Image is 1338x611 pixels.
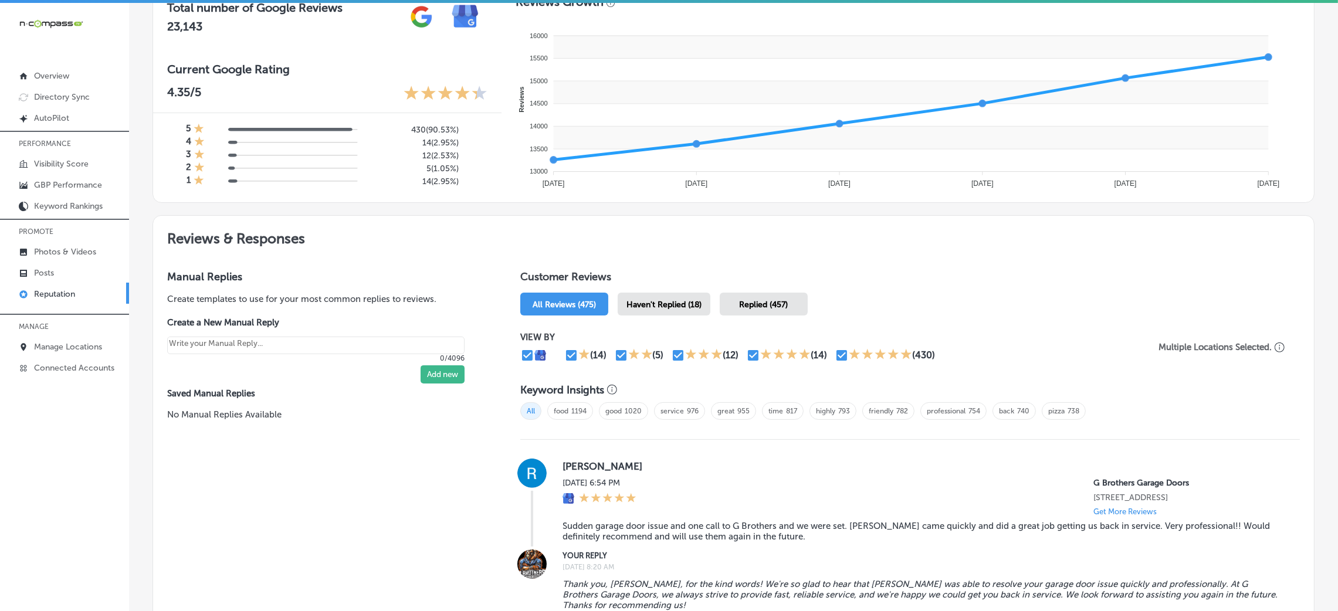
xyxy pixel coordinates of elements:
div: 1 Star [194,175,204,188]
p: VIEW BY [520,332,1144,342]
label: Create a New Manual Reply [167,317,465,328]
div: 1 Star [194,149,205,162]
p: 4.35 /5 [167,85,201,103]
p: Create templates to use for your most common replies to reviews. [167,293,483,305]
div: 4 Stars [760,348,811,362]
span: All [520,402,541,420]
p: GBP Performance [34,180,102,190]
p: G Brothers Garage Doors [1093,478,1281,488]
a: 817 [786,407,797,415]
tspan: 14000 [530,123,548,130]
a: 1020 [625,407,642,415]
a: 1194 [571,407,587,415]
text: Reviews [517,87,524,113]
tspan: [DATE] [1257,179,1279,188]
h4: 4 [186,136,191,149]
div: 4.35 Stars [404,85,487,103]
h3: Current Google Rating [167,62,487,76]
tspan: 13500 [530,145,548,152]
tspan: 14500 [530,100,548,107]
p: Posts [34,268,54,278]
h4: 1 [187,175,191,188]
h2: Reviews & Responses [153,216,1314,256]
h5: 14 ( 2.95% ) [367,138,459,148]
h3: Manual Replies [167,270,483,283]
blockquote: Thank you, [PERSON_NAME], for the kind words! We're so glad to hear that [PERSON_NAME] was able t... [563,579,1281,610]
a: friendly [869,407,893,415]
tspan: [DATE] [542,179,564,188]
a: back [999,407,1014,415]
a: highly [816,407,835,415]
p: 12550 West Colfax Avenue Unit 107 [1093,493,1281,503]
div: (12) [723,349,739,361]
label: YOUR REPLY [563,551,1281,560]
span: Replied (457) [739,300,788,310]
p: AutoPilot [34,113,69,123]
p: Manage Locations [34,342,102,352]
p: Overview [34,71,69,81]
div: 1 Star [194,162,205,175]
a: time [768,407,783,415]
blockquote: Sudden garage door issue and one call to G Brothers and we were set. [PERSON_NAME] came quickly a... [563,521,1281,542]
a: pizza [1048,407,1065,415]
a: 793 [838,407,850,415]
a: 976 [687,407,699,415]
p: Photos & Videos [34,247,96,257]
span: All Reviews (475) [533,300,596,310]
a: professional [927,407,966,415]
div: (5) [653,349,664,361]
h5: 5 ( 1.05% ) [367,164,459,174]
h5: 430 ( 90.53% ) [367,125,459,135]
div: 3 Stars [685,348,723,362]
a: good [605,407,622,415]
div: 2 Stars [628,348,653,362]
p: Connected Accounts [34,363,114,373]
div: (14) [811,349,827,361]
a: 782 [896,407,908,415]
tspan: [DATE] [685,179,707,188]
a: 740 [1017,407,1029,415]
label: [DATE] 6:54 PM [563,478,636,488]
a: 754 [968,407,980,415]
tspan: 16000 [530,32,548,39]
label: [DATE] 8:20 AM [563,563,1281,571]
tspan: [DATE] [828,179,851,188]
tspan: [DATE] [1114,179,1136,188]
p: 0/4096 [167,354,465,362]
label: Saved Manual Replies [167,388,483,399]
button: Add new [421,365,465,383]
img: 660ab0bf-5cc7-4cb8-ba1c-48b5ae0f18e60NCTV_CLogo_TV_Black_-500x88.png [19,18,83,29]
p: Keyword Rankings [34,201,103,211]
a: great [717,407,734,415]
a: service [660,407,684,415]
a: 955 [737,407,750,415]
h5: 14 ( 2.95% ) [367,176,459,186]
p: Reputation [34,289,75,299]
img: Image [517,549,547,579]
p: Get More Reviews [1093,507,1157,516]
div: 5 Stars [849,348,912,362]
a: food [554,407,568,415]
div: (14) [590,349,607,361]
div: 1 Star [194,123,204,136]
tspan: 15000 [530,77,548,84]
div: (430) [912,349,935,361]
h3: Total number of Google Reviews [167,1,343,15]
p: Directory Sync [34,92,90,102]
a: 738 [1068,407,1079,415]
h1: Customer Reviews [520,270,1300,288]
span: Haven't Replied (18) [626,300,702,310]
div: 1 Star [194,136,205,149]
h5: 12 ( 2.53% ) [367,151,459,161]
tspan: 13000 [530,168,548,175]
tspan: 15500 [530,55,548,62]
p: Multiple Locations Selected. [1159,342,1272,352]
tspan: [DATE] [971,179,994,188]
div: 1 Star [578,348,590,362]
h3: Keyword Insights [520,383,604,396]
p: Visibility Score [34,159,89,169]
h4: 5 [186,123,191,136]
textarea: Create your Quick Reply [167,337,465,354]
h4: 2 [186,162,191,175]
h4: 3 [186,149,191,162]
